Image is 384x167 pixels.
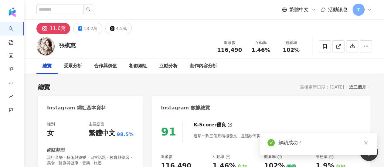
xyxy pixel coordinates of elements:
[280,130,298,142] button: 查看說明
[216,122,226,128] div: 優良
[161,125,176,138] div: 91
[47,105,106,111] div: Instagram 網紅基本資料
[129,62,147,70] div: 相似網紅
[249,40,272,46] div: 互動率
[84,24,97,33] div: 18.2萬
[8,90,13,104] span: rise
[88,122,104,127] div: 主要語言
[47,155,134,166] span: 流行音樂 · 藝術與娛樂 · 日常話題 · 教育與學習 · 美食 · 醫療與健康 · 音樂 · 旅遊
[194,122,232,128] div: K-Score :
[8,22,21,45] a: search
[194,130,298,142] div: 近期一到三個月積極發文，且漲粉率與互動率高。
[300,85,344,89] div: 最後更新日期：[DATE]
[251,47,270,53] span: 1.46%
[50,24,66,33] div: 11.6萬
[364,141,368,145] span: close
[86,7,90,12] span: search
[94,62,117,70] div: 合作與價值
[36,37,55,55] img: KOL Avatar
[105,23,132,34] button: 4.5萬
[64,62,82,70] div: 受眾分析
[357,6,360,13] span: T
[161,105,210,111] div: Instagram 數據總覽
[47,129,54,138] div: 女
[88,129,115,138] div: 繁體中文
[217,40,242,46] div: 追蹤數
[38,83,50,91] div: 總覽
[47,122,55,127] div: 性別
[117,131,134,138] span: 98.5%
[73,23,102,34] button: 18.2萬
[289,6,309,13] span: 繁體中文
[278,139,369,146] div: 解鎖成功！
[349,83,370,91] div: 近三個月
[47,147,65,153] div: 網紅類型
[280,40,303,46] div: 觀看率
[212,154,230,159] div: 互動率
[159,62,178,70] div: 互動分析
[217,47,242,53] span: 116,490
[116,24,127,33] div: 4.5萬
[161,154,173,159] div: 追蹤數
[7,7,17,17] img: logo icon
[267,139,275,146] span: check-circle
[328,7,348,12] span: 活動訊息
[42,62,52,70] div: 總覽
[36,23,70,34] button: 11.6萬
[59,42,76,49] div: 張棋惠
[190,62,217,70] div: 創作內容分析
[283,47,300,53] span: 102%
